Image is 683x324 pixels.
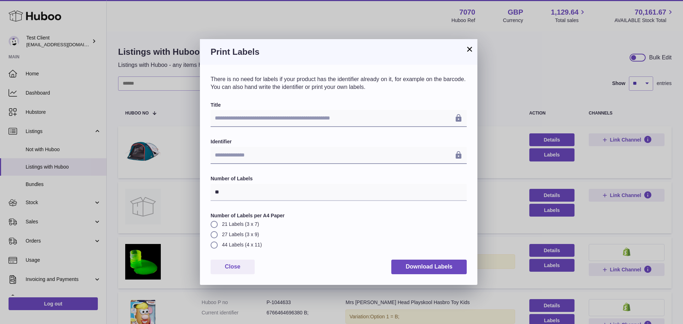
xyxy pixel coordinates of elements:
label: Number of Labels [211,175,467,182]
label: 21 Labels (3 x 7) [211,221,467,228]
label: 44 Labels (4 x 11) [211,241,467,248]
button: × [465,45,474,53]
label: Number of Labels per A4 Paper [211,212,467,219]
h3: Print Labels [211,46,467,58]
label: Identifier [211,138,467,145]
button: Download Labels [391,260,467,274]
label: Title [211,102,467,108]
label: 27 Labels (3 x 9) [211,231,467,238]
p: There is no need for labels if your product has the identifier already on it, for example on the ... [211,75,467,91]
button: Close [211,260,255,274]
